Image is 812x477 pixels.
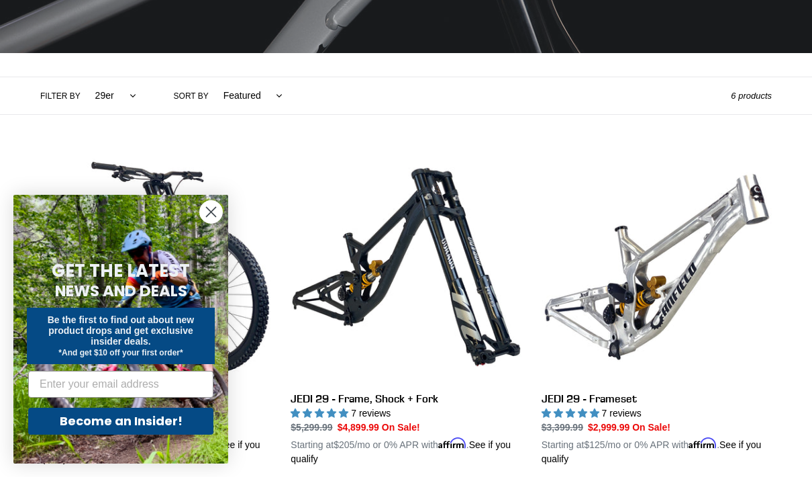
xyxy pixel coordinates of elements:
[58,348,183,357] span: *And get $10 off your first order*
[199,200,223,224] button: Close dialog
[48,314,195,347] span: Be the first to find out about new product drops and get exclusive insider deals.
[174,90,209,102] label: Sort by
[55,280,187,302] span: NEWS AND DEALS
[731,91,772,101] span: 6 products
[28,371,213,398] input: Enter your email address
[52,259,190,283] span: GET THE LATEST
[28,408,213,435] button: Become an Insider!
[40,90,81,102] label: Filter by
